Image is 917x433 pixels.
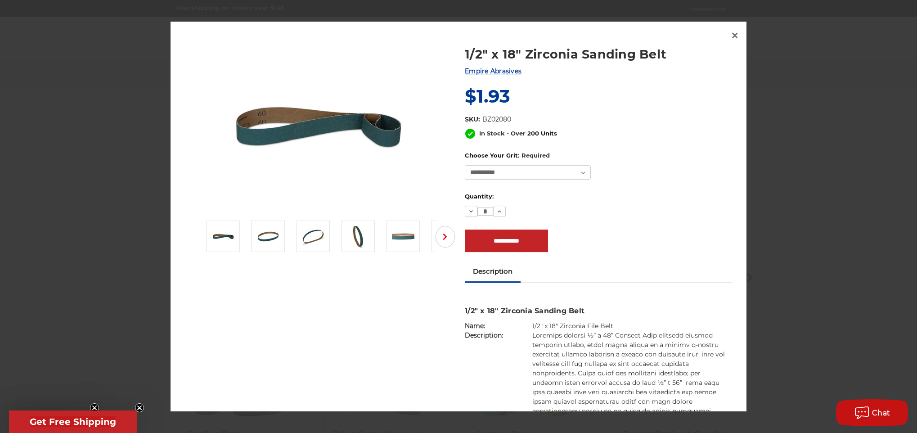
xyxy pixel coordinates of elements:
[436,226,455,248] button: Next
[465,306,733,316] h3: 1/2" x 18" Zirconia Sanding Belt
[465,192,733,201] label: Quantity:
[527,130,539,137] span: 200
[465,322,485,330] strong: Name:
[465,262,521,281] a: Description
[465,86,510,108] span: $1.93
[90,403,99,412] button: Close teaser
[229,36,409,216] img: 1/2" x 18" Zirconia File Belt
[465,115,480,124] dt: SKU:
[465,151,733,160] label: Choose Your Grit:
[731,27,739,44] span: ×
[135,403,144,412] button: Close teaser
[532,321,733,331] td: 1/2" x 18" Zirconia File Belt
[836,399,908,426] button: Chat
[257,226,279,248] img: 1/2" x 18" Zirconia Sanding Belt
[9,410,137,433] div: Get Free ShippingClose teaser
[465,45,733,63] a: 1/2" x 18" Zirconia Sanding Belt
[465,68,521,76] a: Empire Abrasives
[347,226,369,248] img: 1/2" x 18" - Zirconia Sanding Belt
[541,130,557,137] span: Units
[728,28,742,43] a: Close
[521,152,550,159] small: Required
[482,115,511,124] dd: BZ02080
[212,226,234,248] img: 1/2" x 18" Zirconia File Belt
[479,130,505,137] span: In Stock
[465,331,503,339] strong: Description:
[302,226,324,248] img: 1/2" x 18" Sanding Belt Zirc
[872,409,890,417] span: Chat
[507,130,526,137] span: - Over
[392,226,414,248] img: 1/2" x 18" Zirc Sanding Belt
[30,416,116,427] span: Get Free Shipping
